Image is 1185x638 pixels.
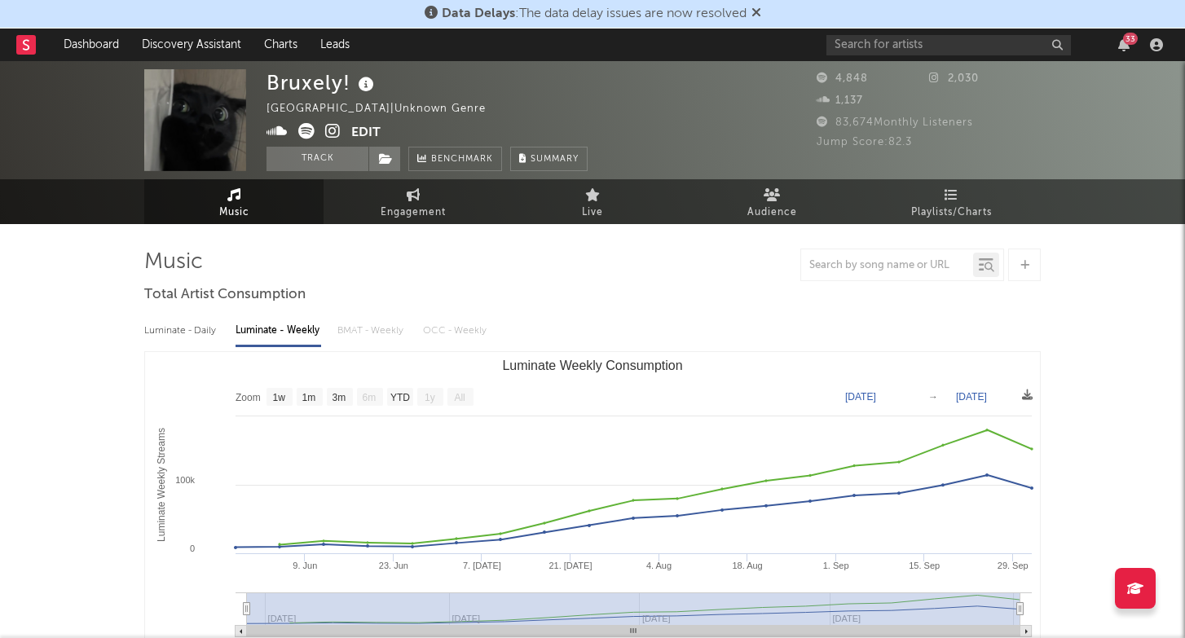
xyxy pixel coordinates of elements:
[929,73,979,84] span: 2,030
[363,392,377,403] text: 6m
[845,391,876,403] text: [DATE]
[502,359,682,372] text: Luminate Weekly Consumption
[381,203,446,222] span: Engagement
[190,543,195,553] text: 0
[425,392,435,403] text: 1y
[732,561,762,570] text: 18. Aug
[454,392,465,403] text: All
[823,561,849,570] text: 1. Sep
[408,147,502,171] a: Benchmark
[1123,33,1138,45] div: 33
[144,179,324,224] a: Music
[817,117,973,128] span: 83,674 Monthly Listeners
[909,561,940,570] text: 15. Sep
[646,561,672,570] text: 4. Aug
[503,179,682,224] a: Live
[144,285,306,305] span: Total Artist Consumption
[998,561,1029,570] text: 29. Sep
[548,561,592,570] text: 21. [DATE]
[52,29,130,61] a: Dashboard
[826,35,1071,55] input: Search for artists
[956,391,987,403] text: [DATE]
[390,392,410,403] text: YTD
[463,561,501,570] text: 7. [DATE]
[817,95,863,106] span: 1,137
[333,392,346,403] text: 3m
[267,147,368,171] button: Track
[144,317,219,345] div: Luminate - Daily
[351,123,381,143] button: Edit
[273,392,286,403] text: 1w
[253,29,309,61] a: Charts
[302,392,316,403] text: 1m
[442,7,747,20] span: : The data delay issues are now resolved
[309,29,361,61] a: Leads
[442,7,515,20] span: Data Delays
[861,179,1041,224] a: Playlists/Charts
[751,7,761,20] span: Dismiss
[130,29,253,61] a: Discovery Assistant
[817,137,912,147] span: Jump Score: 82.3
[267,69,378,96] div: Bruxely!
[324,179,503,224] a: Engagement
[582,203,603,222] span: Live
[379,561,408,570] text: 23. Jun
[817,73,868,84] span: 4,848
[236,317,321,345] div: Luminate - Weekly
[747,203,797,222] span: Audience
[801,259,973,272] input: Search by song name or URL
[431,150,493,169] span: Benchmark
[175,475,195,485] text: 100k
[928,391,938,403] text: →
[267,99,504,119] div: [GEOGRAPHIC_DATA] | Unknown Genre
[911,203,992,222] span: Playlists/Charts
[236,392,261,403] text: Zoom
[1118,38,1130,51] button: 33
[219,203,249,222] span: Music
[531,155,579,164] span: Summary
[510,147,588,171] button: Summary
[156,428,167,542] text: Luminate Weekly Streams
[293,561,317,570] text: 9. Jun
[682,179,861,224] a: Audience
